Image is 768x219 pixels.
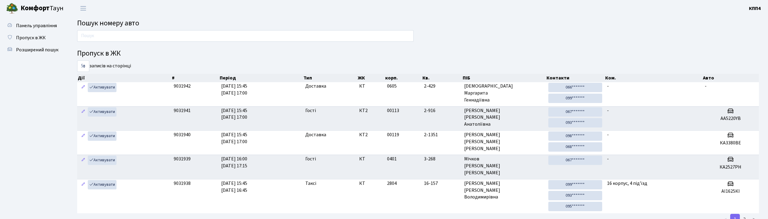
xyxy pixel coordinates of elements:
a: Редагувати [80,83,87,92]
span: - [607,156,609,162]
span: [DATE] 16:00 [DATE] 17:15 [221,156,247,169]
span: Доставка [305,83,326,90]
span: [PERSON_NAME] [PERSON_NAME] Анатоліївна [464,107,543,128]
span: КТ2 [359,131,382,138]
span: [DATE] 15:45 [DATE] 16:45 [221,180,247,194]
a: Пропуск в ЖК [3,32,64,44]
span: 9031941 [174,107,191,114]
span: Пропуск в ЖК [16,34,46,41]
a: Редагувати [80,107,87,117]
span: КТ [359,180,382,187]
span: [DATE] 15:45 [DATE] 17:00 [221,83,247,96]
span: 16-157 [424,180,459,187]
span: 00119 [387,131,399,138]
span: - [705,83,707,89]
th: Тип [303,74,357,82]
span: 2804 [387,180,397,187]
a: Редагувати [80,180,87,189]
a: Активувати [88,156,117,165]
b: Комфорт [21,3,50,13]
input: Пошук [77,30,414,42]
span: [PERSON_NAME] [PERSON_NAME] Володимирівна [464,180,543,201]
th: ПІБ [462,74,546,82]
span: Розширений пошук [16,47,58,53]
a: Редагувати [80,156,87,165]
a: КПП4 [749,5,761,12]
th: Кв. [422,74,462,82]
span: Доставка [305,131,326,138]
h5: КА3380ВЕ [705,140,757,146]
th: ЖК [357,74,385,82]
span: 9031939 [174,156,191,162]
span: 0605 [387,83,397,89]
th: корп. [385,74,422,82]
span: КТ [359,83,382,90]
span: 2-429 [424,83,459,90]
img: logo.png [6,2,18,14]
span: Таун [21,3,64,14]
span: 16 корпус, 4 під'їзд [607,180,647,187]
label: записів на сторінці [77,60,131,72]
span: [DATE] 15:45 [DATE] 17:00 [221,131,247,145]
select: записів на сторінці [77,60,89,72]
th: Дії [77,74,171,82]
span: 2-916 [424,107,459,114]
span: [DATE] 15:45 [DATE] 17:00 [221,107,247,121]
th: Ком. [605,74,702,82]
th: # [171,74,219,82]
a: Розширений пошук [3,44,64,56]
a: Активувати [88,83,117,92]
span: - [607,131,609,138]
span: 2-1351 [424,131,459,138]
span: 3-268 [424,156,459,163]
th: Контакти [546,74,605,82]
button: Переключити навігацію [76,3,91,13]
span: - [607,107,609,114]
span: Пошук номеру авто [77,18,139,28]
span: [PERSON_NAME] [PERSON_NAME] [PERSON_NAME] [464,131,543,152]
th: Авто [702,74,759,82]
span: КТ2 [359,107,382,114]
th: Період [219,74,303,82]
a: Активувати [88,180,117,189]
a: Активувати [88,107,117,117]
a: Редагувати [80,131,87,141]
span: Таксі [305,180,316,187]
a: Панель управління [3,20,64,32]
span: 9031938 [174,180,191,187]
span: КТ [359,156,382,163]
span: 00113 [387,107,399,114]
h5: АІ1625КІ [705,188,757,194]
h4: Пропуск в ЖК [77,49,759,58]
span: 9031942 [174,83,191,89]
span: 0401 [387,156,397,162]
span: [DEMOGRAPHIC_DATA] Маргарита Геннадіївна [464,83,543,104]
span: Мічков [PERSON_NAME] [PERSON_NAME] [464,156,543,176]
span: Гості [305,156,316,163]
a: Активувати [88,131,117,141]
span: Панель управління [16,22,57,29]
h5: КА2527РН [705,164,757,170]
h5: АА5220YB [705,116,757,121]
span: Гості [305,107,316,114]
span: 9031940 [174,131,191,138]
span: - [607,83,609,89]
